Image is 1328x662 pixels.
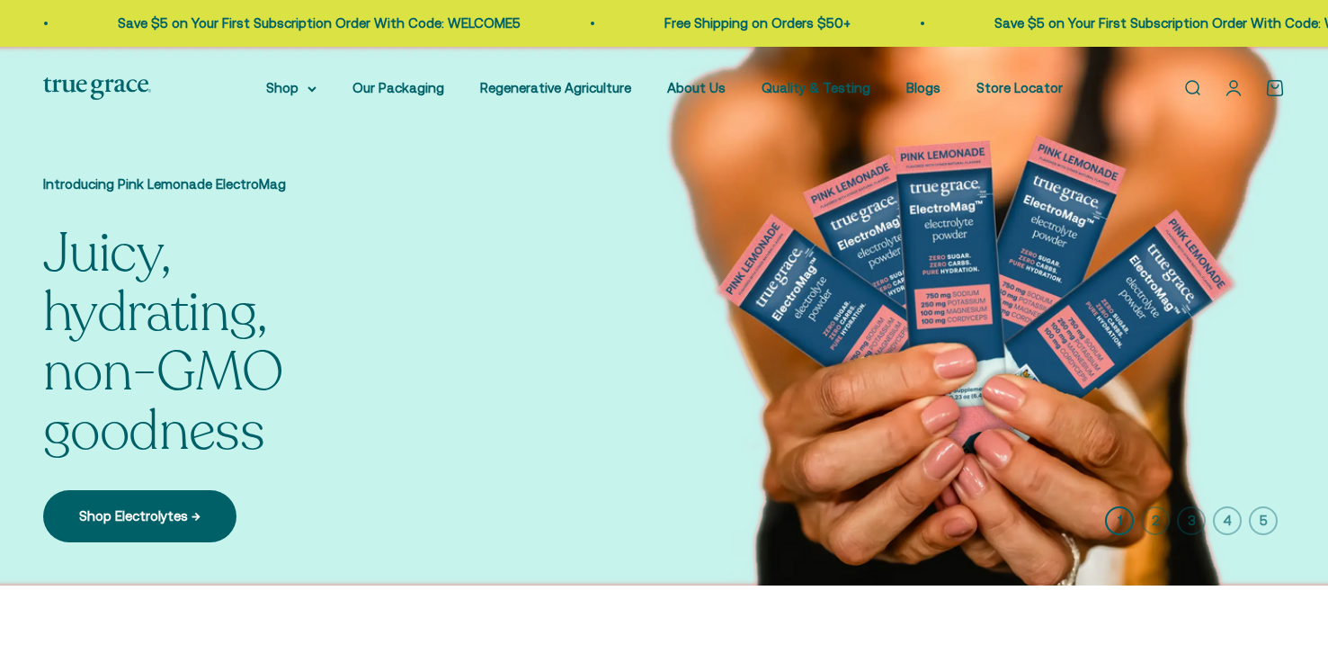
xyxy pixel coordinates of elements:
[480,80,631,95] a: Regenerative Agriculture
[1249,506,1278,535] button: 5
[906,80,940,95] a: Blogs
[266,77,316,99] summary: Shop
[1177,506,1206,535] button: 3
[43,174,403,195] p: Introducing Pink Lemonade ElectroMag
[159,15,345,31] a: Free Shipping on Orders $50+
[43,276,403,469] split-lines: Juicy, hydrating, non-GMO goodness
[489,13,892,34] p: Save $5 on Your First Subscription Order With Code: WELCOME5
[976,80,1063,95] a: Store Locator
[1105,506,1134,535] button: 1
[667,80,726,95] a: About Us
[43,490,236,542] a: Shop Electrolytes →
[1141,506,1170,535] button: 2
[1036,15,1222,31] a: Free Shipping on Orders $50+
[352,80,444,95] a: Our Packaging
[1213,506,1242,535] button: 4
[762,80,870,95] a: Quality & Testing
